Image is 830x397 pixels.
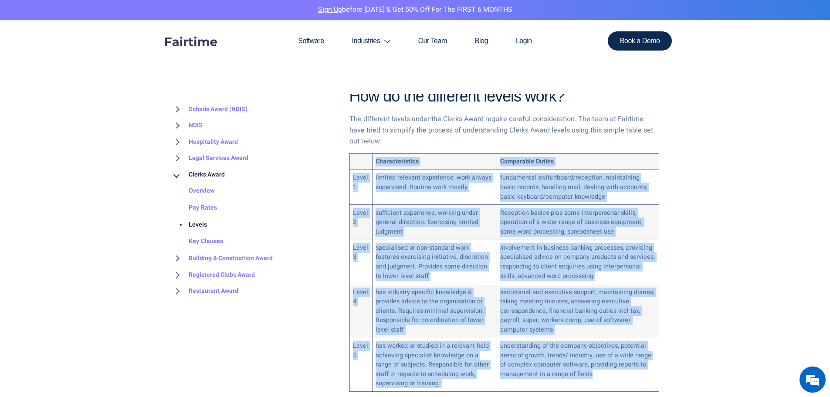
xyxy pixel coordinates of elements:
[20,187,138,197] div: We'll Send Them to You
[171,134,238,150] a: Hospitality Award
[372,240,497,284] td: specialised or non-standard work features exercising initiative, discretion and judgment. Provide...
[15,44,37,65] img: d_7003521856_operators_12627000000521031
[497,205,659,240] td: Reception basics plus some interpersonal skills, operation of a wider range of business equipment...
[497,284,659,338] td: secretarial and executive support, maintaining diaries, taking meeting minutes, answering executi...
[349,114,659,147] p: The different levels under the Clerks Award require careful consideration. The team at Fairtime h...
[171,83,336,299] div: BROWSE TOPICS
[113,221,138,232] div: Submit
[171,234,223,251] a: Key Clauses
[372,338,497,391] td: has worked or studied in a relevant field achieving specialist knowledge on a range of subjects. ...
[497,338,659,391] td: understanding of the company objectives, potential areas of growth, trends/ industry, use of a wi...
[502,20,546,62] a: Login
[461,20,502,62] a: Blog
[7,4,823,16] p: before [DATE] & Get 50% Off for the FIRST 6 MONTHS
[349,205,372,240] td: Level 2
[143,4,164,25] div: Minimize live chat window
[349,170,372,205] td: Level 1
[376,157,419,166] strong: Characteristics
[171,250,273,267] a: Building & Construction Award
[284,20,338,62] a: Software
[349,86,659,107] h2: How do the different levels work?
[404,20,461,62] a: Our Team
[349,338,372,391] td: Level 5
[608,31,672,51] a: Book a Demo
[349,240,372,284] td: Level 3
[171,166,225,183] a: Clerks Award
[171,118,203,134] a: NDIS
[372,284,497,338] td: has industry specific knowledge & provides advice to the organisation or clients. Requires minima...
[4,254,166,285] textarea: Enter details in the input field
[497,170,659,205] td: fundamental switchboard/reception, maintaining basic records, handling mail, dealing with account...
[15,170,64,176] div: Need Clerks Rates?
[372,205,497,240] td: sufficient experience, working under general direction. Exercising limited judgment
[620,37,660,44] span: Book a Demo
[318,4,342,15] a: Sign Up
[171,217,207,234] a: Levels
[171,267,255,283] a: Registered Clubs Award
[171,101,336,299] nav: BROWSE TOPICS
[497,240,659,284] td: involvement in business banking processes, providing specialised advice on company products and s...
[45,49,146,61] div: Need Clerks Rates?
[171,150,248,167] a: Legal Services Award
[372,170,497,205] td: limited relevant experience, work always supervised. Routine work mostly
[171,183,215,200] a: Overview
[349,284,372,338] td: Level 4
[500,157,554,166] strong: Comparable Duties
[171,283,238,299] a: Restaurant Award
[171,200,217,217] a: Pay Rates
[338,20,404,62] a: Industries
[171,101,247,118] a: Schads Award (NDIS)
